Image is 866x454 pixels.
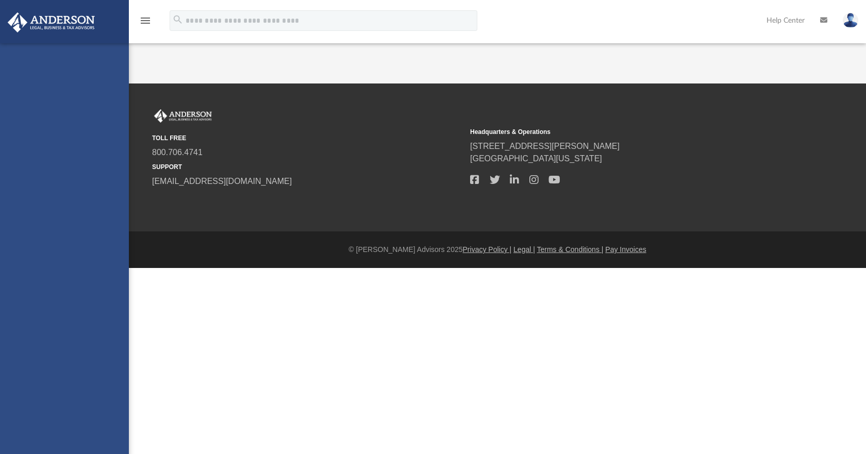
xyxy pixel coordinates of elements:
a: 800.706.4741 [152,148,203,157]
i: menu [139,14,152,27]
i: search [172,14,184,25]
a: [EMAIL_ADDRESS][DOMAIN_NAME] [152,177,292,186]
small: Headquarters & Operations [470,127,781,137]
img: Anderson Advisors Platinum Portal [5,12,98,32]
img: Anderson Advisors Platinum Portal [152,109,214,123]
a: Terms & Conditions | [537,245,604,254]
a: Pay Invoices [605,245,646,254]
a: Privacy Policy | [463,245,512,254]
div: © [PERSON_NAME] Advisors 2025 [129,244,866,255]
a: Legal | [513,245,535,254]
a: menu [139,20,152,27]
small: TOLL FREE [152,133,463,143]
a: [GEOGRAPHIC_DATA][US_STATE] [470,154,602,163]
img: User Pic [843,13,858,28]
a: [STREET_ADDRESS][PERSON_NAME] [470,142,620,150]
small: SUPPORT [152,162,463,172]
